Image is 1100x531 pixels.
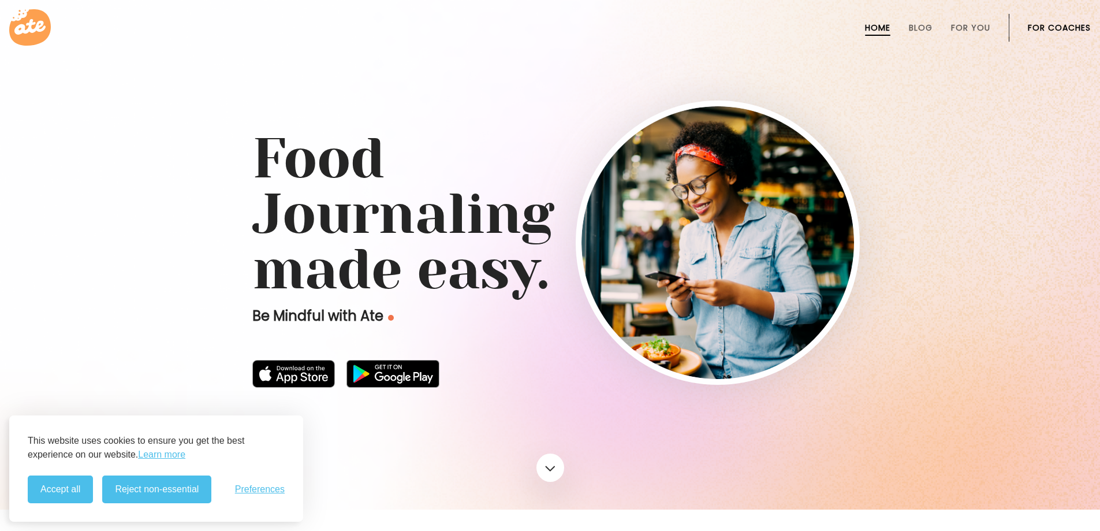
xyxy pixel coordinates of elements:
button: Accept all cookies [28,476,93,503]
h1: Food Journaling made easy. [252,131,848,298]
img: badge-download-apple.svg [252,360,335,388]
a: Blog [909,23,933,32]
a: Learn more [138,448,185,462]
span: Preferences [235,484,285,495]
a: For You [951,23,990,32]
img: badge-download-google.png [346,360,439,388]
a: Home [865,23,890,32]
img: home-hero-img-rounded.png [581,106,854,379]
button: Toggle preferences [235,484,285,495]
a: For Coaches [1028,23,1091,32]
button: Reject non-essential [102,476,211,503]
p: This website uses cookies to ensure you get the best experience on our website. [28,434,285,462]
p: Be Mindful with Ate [252,307,576,325]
